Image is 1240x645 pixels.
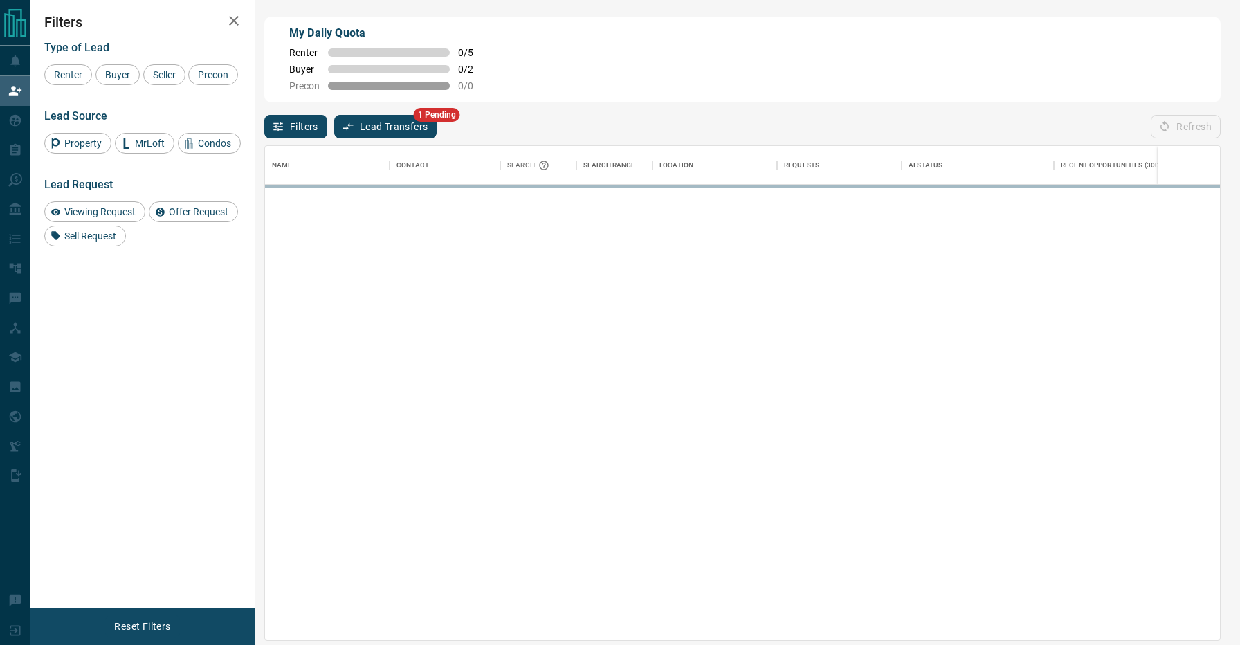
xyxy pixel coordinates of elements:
span: 0 / 2 [458,64,489,75]
span: Buyer [289,64,320,75]
span: Property [60,138,107,149]
div: Sell Request [44,226,126,246]
span: Buyer [100,69,135,80]
span: Sell Request [60,230,121,242]
div: Renter [44,64,92,85]
span: Renter [289,47,320,58]
div: Search Range [576,146,653,185]
button: Lead Transfers [334,115,437,138]
div: Location [653,146,777,185]
div: Contact [396,146,429,185]
p: My Daily Quota [289,25,489,42]
span: Precon [289,80,320,91]
span: Lead Source [44,109,107,122]
div: Seller [143,64,185,85]
h2: Filters [44,14,241,30]
div: Recent Opportunities (30d) [1054,146,1192,185]
div: Offer Request [149,201,238,222]
div: Buyer [95,64,140,85]
span: Type of Lead [44,41,109,54]
span: Offer Request [164,206,233,217]
div: Name [272,146,293,185]
span: Seller [148,69,181,80]
span: 0 / 0 [458,80,489,91]
div: Property [44,133,111,154]
div: MrLoft [115,133,174,154]
div: Requests [777,146,902,185]
div: Search Range [583,146,636,185]
span: Condos [193,138,236,149]
div: AI Status [909,146,942,185]
span: MrLoft [130,138,170,149]
div: Location [659,146,693,185]
div: Requests [784,146,819,185]
div: Precon [188,64,238,85]
span: Viewing Request [60,206,140,217]
div: Contact [390,146,500,185]
div: Search [507,146,553,185]
div: Condos [178,133,241,154]
button: Reset Filters [105,615,179,638]
div: Viewing Request [44,201,145,222]
span: Precon [193,69,233,80]
span: Lead Request [44,178,113,191]
div: Recent Opportunities (30d) [1061,146,1162,185]
div: AI Status [902,146,1054,185]
div: Name [265,146,390,185]
button: Filters [264,115,327,138]
span: 0 / 5 [458,47,489,58]
span: Renter [49,69,87,80]
span: 1 Pending [414,108,460,122]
